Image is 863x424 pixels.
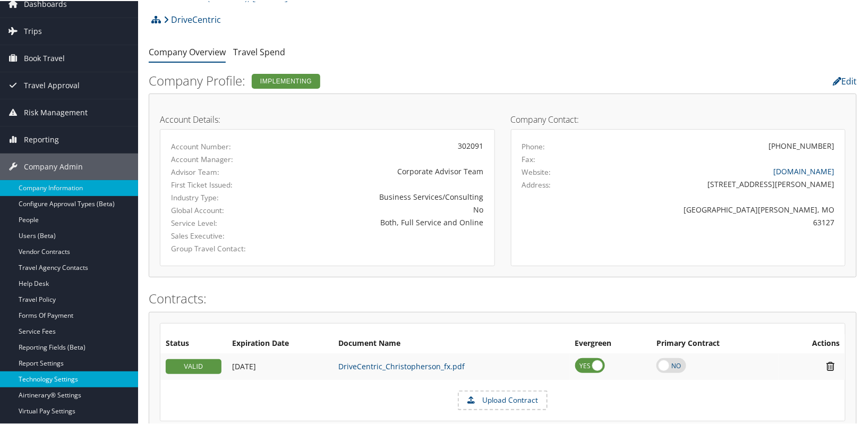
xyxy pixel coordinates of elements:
[570,333,652,352] th: Evergreen
[779,333,845,352] th: Actions
[166,358,221,373] div: VALID
[171,179,264,189] label: First Ticket Issued:
[280,139,483,150] div: 302091
[24,44,65,71] span: Book Travel
[522,166,551,176] label: Website:
[171,217,264,227] label: Service Level:
[338,360,465,370] a: DriveCentric_Christopherson_fx.pdf
[171,191,264,202] label: Industry Type:
[604,177,834,189] div: [STREET_ADDRESS][PERSON_NAME]
[171,230,264,240] label: Sales Executive:
[604,216,834,227] div: 63127
[522,153,536,164] label: Fax:
[24,152,83,179] span: Company Admin
[768,139,834,150] div: [PHONE_NUMBER]
[773,165,834,175] a: [DOMAIN_NAME]
[280,190,483,201] div: Business Services/Consulting
[160,333,227,352] th: Status
[252,73,320,88] div: Implementing
[651,333,779,352] th: Primary Contract
[232,361,328,370] div: Add/Edit Date
[160,114,495,123] h4: Account Details:
[333,333,570,352] th: Document Name
[511,114,846,123] h4: Company Contact:
[171,242,264,253] label: Group Travel Contact:
[171,166,264,176] label: Advisor Team:
[171,140,264,151] label: Account Number:
[280,203,483,214] div: No
[24,125,59,152] span: Reporting
[24,17,42,44] span: Trips
[232,360,256,370] span: [DATE]
[171,204,264,215] label: Global Account:
[233,45,285,57] a: Travel Spend
[227,333,333,352] th: Expiration Date
[604,203,834,214] div: [GEOGRAPHIC_DATA][PERSON_NAME], MO
[24,98,88,125] span: Risk Management
[171,153,264,164] label: Account Manager:
[149,45,226,57] a: Company Overview
[280,165,483,176] div: Corporate Advisor Team
[24,71,80,98] span: Travel Approval
[164,8,221,29] a: DriveCentric
[522,140,545,151] label: Phone:
[833,74,857,86] a: Edit
[149,71,616,89] h2: Company Profile:
[821,360,840,371] i: Remove Contract
[459,391,546,409] label: Upload Contract
[280,216,483,227] div: Both, Full Service and Online
[149,289,857,307] h2: Contracts:
[522,179,551,189] label: Address:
